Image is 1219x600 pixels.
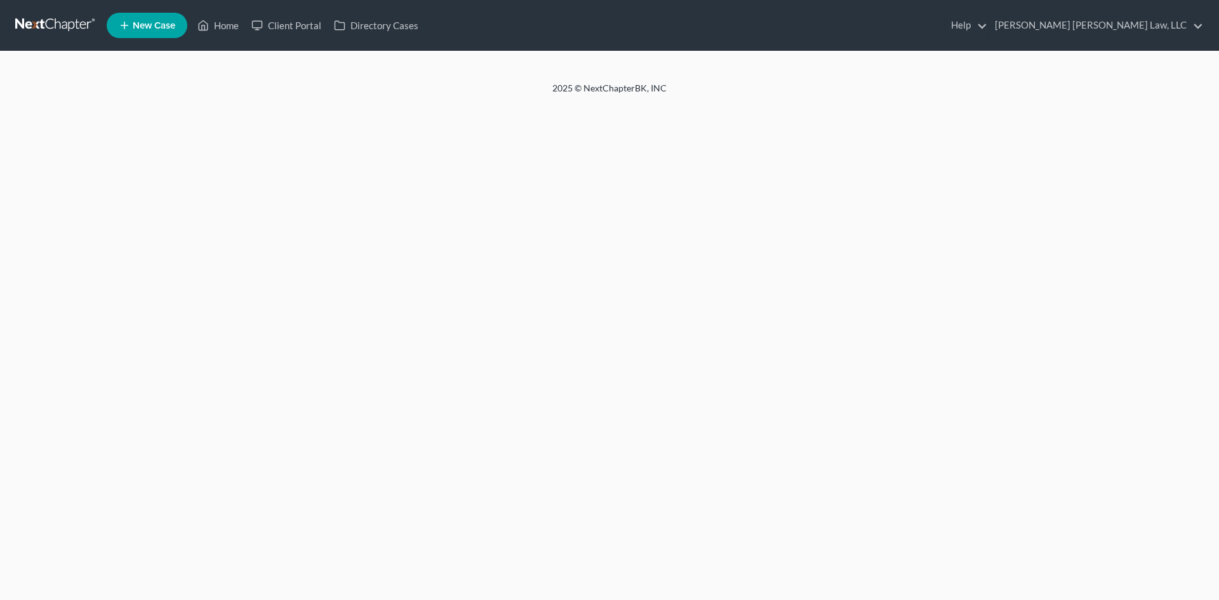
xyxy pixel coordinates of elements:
new-legal-case-button: New Case [107,13,187,38]
a: Home [191,14,245,37]
a: [PERSON_NAME] [PERSON_NAME] Law, LLC [989,14,1203,37]
a: Directory Cases [328,14,425,37]
a: Client Portal [245,14,328,37]
div: 2025 © NextChapterBK, INC [248,82,971,105]
a: Help [945,14,987,37]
